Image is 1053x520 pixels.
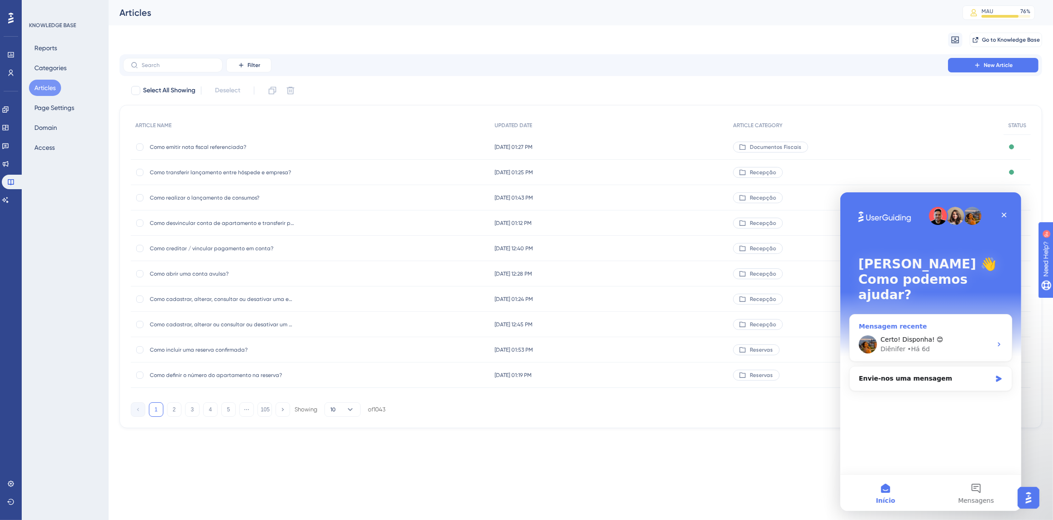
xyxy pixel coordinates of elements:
[495,372,532,379] span: [DATE] 01:19 PM
[495,143,533,151] span: [DATE] 01:27 PM
[21,2,57,13] span: Need Help?
[495,270,532,277] span: [DATE] 12:28 PM
[248,62,260,69] span: Filter
[750,346,773,353] span: Reservas
[150,372,295,379] span: Como definir o número do apartamento na reserva?
[1020,8,1030,15] div: 76 %
[948,58,1039,72] button: New Article
[167,402,181,417] button: 2
[185,402,200,417] button: 3
[203,402,218,417] button: 4
[150,219,295,227] span: Como desvincular conta de apartamento e transferir para pendência?
[982,8,993,15] div: MAU
[119,6,940,19] div: Articles
[970,33,1042,47] button: Go to Knowledge Base
[150,346,295,353] span: Como incluir uma reserva confirmada?
[750,194,776,201] span: Recepção
[150,321,295,328] span: Como cadastrar, alterar ou consultar ou desativar um hóspede ?
[1008,122,1026,129] span: STATUS
[1015,484,1042,511] iframe: UserGuiding AI Assistant Launcher
[840,192,1021,511] iframe: Intercom live chat
[733,122,782,129] span: ARTICLE CATEGORY
[984,62,1013,69] span: New Article
[239,402,254,417] button: ⋯
[330,406,336,413] span: 10
[135,122,172,129] span: ARTICLE NAME
[150,194,295,201] span: Como realizar o lançamento de consumos?
[29,119,62,136] button: Domain
[29,22,76,29] div: KNOWLEDGE BASE
[495,296,533,303] span: [DATE] 01:24 PM
[495,219,532,227] span: [DATE] 01:12 PM
[750,169,776,176] span: Recepção
[143,85,195,96] span: Select All Showing
[215,85,240,96] span: Deselect
[495,245,533,252] span: [DATE] 12:40 PM
[495,321,533,328] span: [DATE] 12:45 PM
[982,36,1040,43] span: Go to Knowledge Base
[750,219,776,227] span: Recepção
[257,402,272,417] button: 105
[495,346,533,353] span: [DATE] 01:53 PM
[150,296,295,303] span: Como cadastrar, alterar, consultar ou desativar uma empresa?
[207,82,248,99] button: Deselect
[29,139,60,156] button: Access
[750,270,776,277] span: Recepção
[142,62,215,68] input: Search
[226,58,272,72] button: Filter
[150,245,295,252] span: Como creditar / vincular pagamento em conta?
[495,169,533,176] span: [DATE] 01:25 PM
[750,245,776,252] span: Recepção
[750,143,801,151] span: Documentos Fiscais
[295,406,317,414] div: Showing
[150,169,295,176] span: Como transferir lançamento entre hóspede e empresa?
[29,80,61,96] button: Articles
[149,402,163,417] button: 1
[62,5,67,12] div: 9+
[221,402,236,417] button: 5
[29,60,72,76] button: Categories
[495,194,533,201] span: [DATE] 01:43 PM
[750,321,776,328] span: Recepção
[368,406,386,414] div: of 1043
[750,372,773,379] span: Reservas
[324,402,361,417] button: 10
[150,270,295,277] span: Como abrir uma conta avulsa?
[150,143,295,151] span: Como emitir nota fiscal referenciada?
[750,296,776,303] span: Recepção
[29,100,80,116] button: Page Settings
[495,122,532,129] span: UPDATED DATE
[29,40,62,56] button: Reports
